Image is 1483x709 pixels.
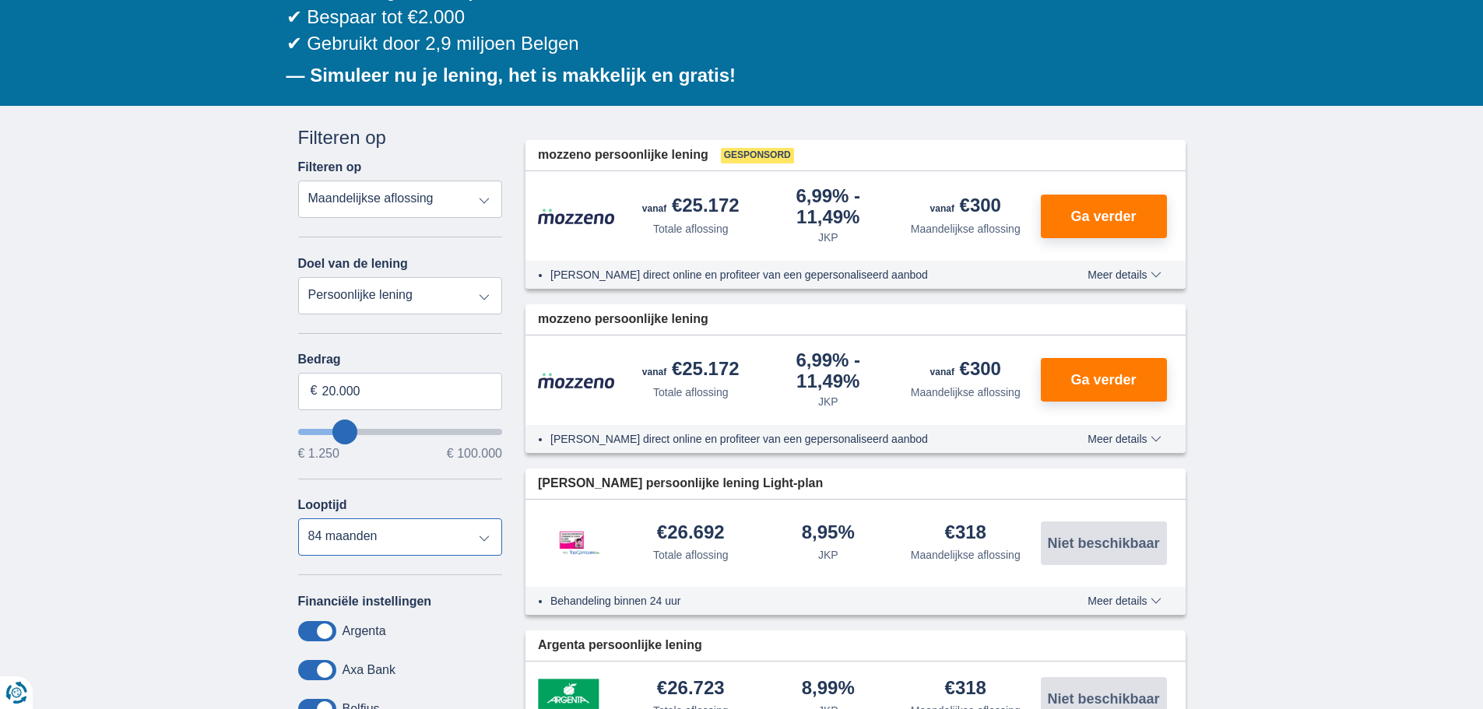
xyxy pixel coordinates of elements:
button: Meer details [1076,269,1172,281]
span: Gesponsord [721,148,794,163]
label: Looptijd [298,498,347,512]
button: Niet beschikbaar [1041,521,1167,565]
div: Filteren op [298,125,503,151]
div: Totale aflossing [653,221,729,237]
span: € 1.250 [298,448,339,460]
div: €25.172 [642,196,740,218]
div: JKP [818,394,838,409]
button: Meer details [1076,433,1172,445]
span: Ga verder [1070,373,1136,387]
span: mozzeno persoonlijke lening [538,146,708,164]
div: Maandelijkse aflossing [911,547,1021,563]
div: €26.692 [657,523,725,544]
span: Meer details [1088,269,1161,280]
div: Totale aflossing [653,384,729,400]
label: Bedrag [298,353,503,367]
label: Filteren op [298,160,362,174]
label: Argenta [343,624,386,638]
div: €26.723 [657,679,725,700]
div: 8,95% [802,523,855,544]
label: Financiële instellingen [298,595,432,609]
div: 8,99% [802,679,855,700]
input: wantToBorrow [298,429,503,435]
div: 6,99% [766,351,891,391]
div: €318 [945,679,986,700]
div: Maandelijkse aflossing [911,384,1021,400]
b: — Simuleer nu je lening, het is makkelijk en gratis! [286,65,736,86]
span: € [311,382,318,400]
li: Behandeling binnen 24 uur [550,593,1031,609]
button: Ga verder [1041,195,1167,238]
button: Meer details [1076,595,1172,607]
span: [PERSON_NAME] persoonlijke lening Light-plan [538,475,823,493]
span: € 100.000 [447,448,502,460]
span: Meer details [1088,595,1161,606]
span: Ga verder [1070,209,1136,223]
div: €318 [945,523,986,544]
div: €25.172 [642,360,740,381]
div: €300 [930,196,1001,218]
img: product.pl.alt Mozzeno [538,208,616,225]
div: Totale aflossing [653,547,729,563]
li: [PERSON_NAME] direct online en profiteer van een gepersonaliseerd aanbod [550,431,1031,447]
img: product.pl.alt Mozzeno [538,372,616,389]
button: Ga verder [1041,358,1167,402]
div: Maandelijkse aflossing [911,221,1021,237]
li: [PERSON_NAME] direct online en profiteer van een gepersonaliseerd aanbod [550,267,1031,283]
label: Doel van de lening [298,257,408,271]
span: Niet beschikbaar [1047,692,1159,706]
div: 6,99% [766,187,891,226]
div: JKP [818,230,838,245]
div: JKP [818,547,838,563]
span: mozzeno persoonlijke lening [538,311,708,328]
span: Niet beschikbaar [1047,536,1159,550]
span: Argenta persoonlijke lening [538,637,702,655]
span: Meer details [1088,433,1161,444]
label: Axa Bank [343,663,395,677]
img: product.pl.alt Leemans Kredieten [538,515,616,571]
div: €300 [930,360,1001,381]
